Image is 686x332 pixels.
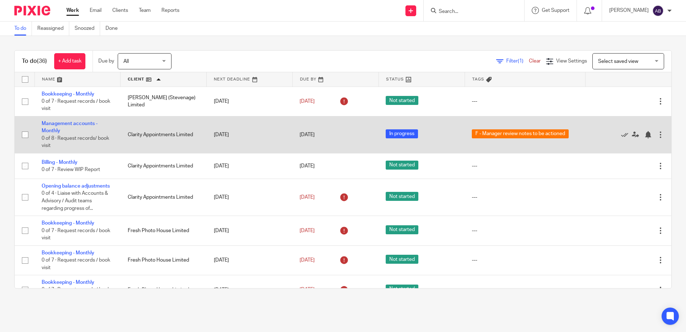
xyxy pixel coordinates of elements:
img: Pixie [14,6,50,15]
img: svg%3E [652,5,664,17]
a: Mark as done [621,131,632,138]
div: --- [472,257,578,264]
a: Snoozed [75,22,100,36]
a: Clients [112,7,128,14]
span: [DATE] [300,195,315,200]
span: 0 of 7 · Request records / book visit [42,99,110,111]
a: Reports [161,7,179,14]
span: (1) [518,59,523,64]
span: 0 of 8 · Request records/ book visit [42,136,109,148]
span: [DATE] [300,258,315,263]
a: Reassigned [37,22,69,36]
a: Bookkeeping - Monthly [42,92,94,97]
div: --- [472,286,578,294]
a: Team [139,7,151,14]
td: [DATE] [207,87,293,116]
a: Bookkeeping - Monthly [42,221,94,226]
div: --- [472,227,578,234]
span: Not started [386,285,418,294]
span: [DATE] [300,163,315,169]
a: Bookkeeping - Monthly [42,280,94,285]
a: Clear [529,59,541,64]
td: [DATE] [207,116,293,153]
td: Clarity Appointments Limited [121,116,207,153]
h1: To do [22,57,47,65]
p: [PERSON_NAME] [609,7,649,14]
span: Not started [386,161,418,170]
span: 0 of 7 · Review WIP Report [42,167,100,172]
span: 0 of 7 · Request records / book visit [42,287,110,300]
input: Search [438,9,503,15]
td: [DATE] [207,153,293,179]
td: [DATE] [207,216,293,245]
span: Not started [386,225,418,234]
span: Tags [472,77,484,81]
span: [DATE] [300,287,315,292]
span: Filter [506,59,529,64]
span: Get Support [542,8,569,13]
a: Done [105,22,123,36]
a: Work [66,7,79,14]
span: [DATE] [300,99,315,104]
div: --- [472,98,578,105]
span: All [123,59,129,64]
span: 0 of 7 · Request records / book visit [42,228,110,241]
a: To do [14,22,32,36]
td: Fresh Photo House Limited [121,216,207,245]
span: [DATE] [300,132,315,137]
span: View Settings [556,59,587,64]
a: Email [90,7,102,14]
a: Opening balance adjustments [42,184,110,189]
span: Not started [386,255,418,264]
span: Not started [386,96,418,105]
span: In progress [386,129,418,138]
a: Management accounts - Monthly [42,121,98,133]
div: --- [472,162,578,170]
p: Due by [98,57,114,65]
span: [DATE] [300,228,315,233]
td: Clarity Appointments Limited [121,153,207,179]
a: Billing - Monthly [42,160,77,165]
td: [DATE] [207,245,293,275]
td: Clarity Appointments Limited [121,179,207,216]
span: (36) [37,58,47,64]
td: Fresh Photo House Limited [121,245,207,275]
span: 0 of 4 · Liaise with Accounts & Advisory / Audit teams regarding progress of... [42,191,108,211]
td: [PERSON_NAME] (Stevenage) Limited [121,87,207,116]
span: Select saved view [598,59,638,64]
td: Fresh Photo House Limited [121,275,207,305]
a: Bookkeeping - Monthly [42,250,94,255]
td: [DATE] [207,179,293,216]
span: 0 of 7 · Request records / book visit [42,258,110,270]
td: [DATE] [207,275,293,305]
a: + Add task [54,53,85,69]
span: F - Manager review notes to be actioned [472,129,569,138]
span: Not started [386,192,418,201]
div: --- [472,194,578,201]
